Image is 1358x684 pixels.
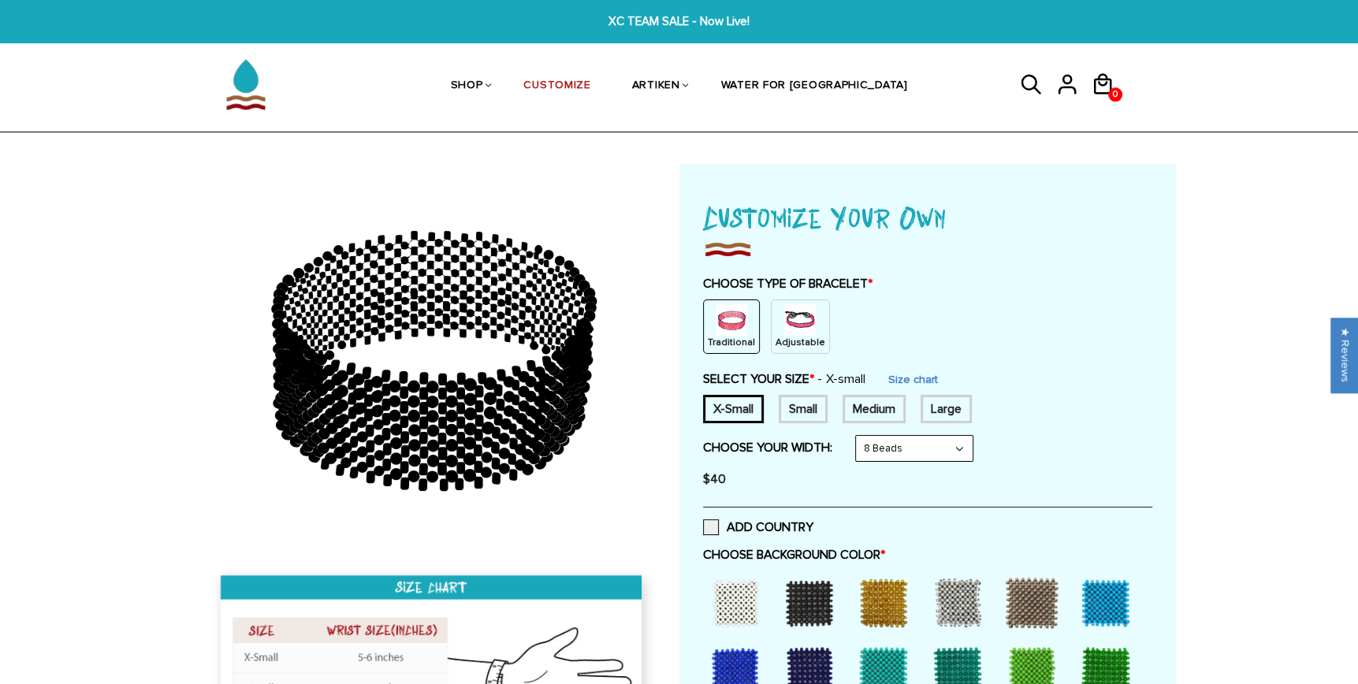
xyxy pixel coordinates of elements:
[703,395,764,423] div: 6 inches
[721,46,908,127] a: WATER FOR [GEOGRAPHIC_DATA]
[999,571,1070,634] div: Grey
[703,547,1152,563] label: CHOOSE BACKGROUND COLOR
[1091,101,1126,103] a: 0
[1109,83,1122,106] span: 0
[888,373,938,386] a: Size chart
[703,519,813,535] label: ADD COUNTRY
[703,471,726,487] span: $40
[703,371,865,387] label: SELECT YOUR SIZE
[703,238,752,260] img: imgboder_100x.png
[817,371,865,387] span: X-small
[779,395,828,423] div: 7 inches
[703,299,760,354] div: Non String
[1331,318,1358,392] div: Click to open Judge.me floating reviews tab
[703,276,1152,292] label: CHOOSE TYPE OF BRACELET
[1073,571,1144,634] div: Sky Blue
[708,336,755,349] p: Traditional
[417,13,941,31] span: XC TEAM SALE - Now Live!
[451,46,483,127] a: SHOP
[776,336,825,349] p: Adjustable
[632,46,680,127] a: ARTIKEN
[925,571,996,634] div: Silver
[716,304,747,336] img: non-string.png
[843,395,906,423] div: 7.5 inches
[703,195,1152,238] h1: Customize Your Own
[851,571,922,634] div: Gold
[784,304,816,336] img: string.PNG
[777,571,848,634] div: Black
[703,440,832,455] label: CHOOSE YOUR WIDTH:
[703,571,774,634] div: White
[771,299,830,354] div: String
[921,395,972,423] div: 8 inches
[523,46,590,127] a: CUSTOMIZE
